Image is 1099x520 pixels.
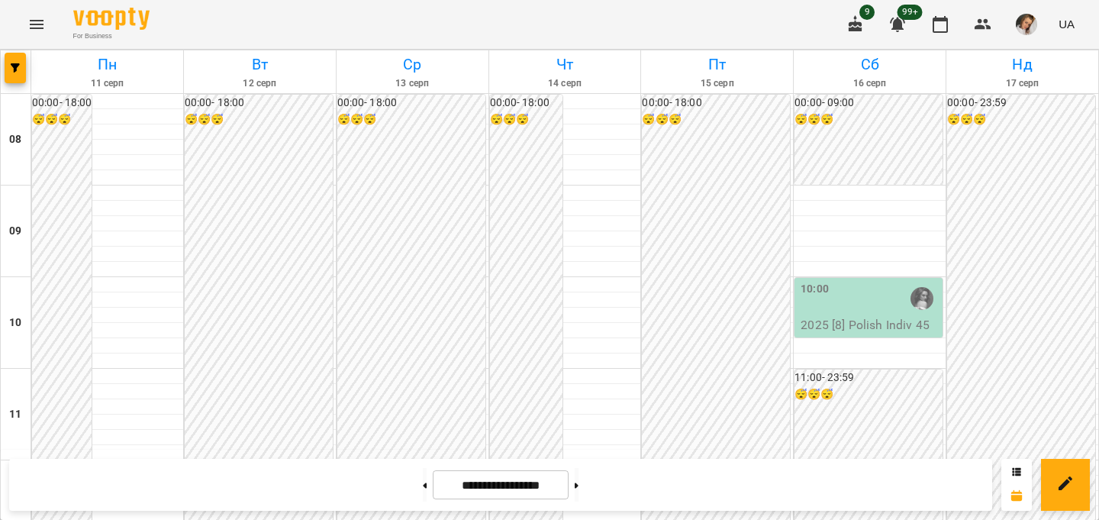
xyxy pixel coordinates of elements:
h6: 00:00 - 23:59 [947,95,1095,111]
h6: Ср [339,53,486,76]
span: UA [1059,16,1075,32]
h6: Нд [949,53,1096,76]
h6: Вт [186,53,334,76]
h6: 😴😴😴 [794,111,943,128]
h6: 00:00 - 18:00 [32,95,92,111]
h6: Чт [491,53,639,76]
h6: 😴😴😴 [185,111,333,128]
h6: 😴😴😴 [32,111,92,128]
h6: 11 [9,406,21,423]
h6: 10 [9,315,21,331]
img: Андріана Пелипчак (п) [910,287,933,310]
button: UA [1052,10,1081,38]
h6: 😴😴😴 [947,111,1095,128]
h6: 16 серп [796,76,943,91]
span: 99+ [898,5,923,20]
h6: Пн [34,53,181,76]
h6: 00:00 - 18:00 [337,95,485,111]
h6: 😴😴😴 [337,111,485,128]
h6: Пт [643,53,791,76]
span: 9 [859,5,875,20]
h6: 17 серп [949,76,1096,91]
label: 10:00 [801,281,829,298]
h6: 09 [9,223,21,240]
h6: 😴😴😴 [490,111,563,128]
img: Voopty Logo [73,8,150,30]
h6: Сб [796,53,943,76]
h6: 00:00 - 18:00 [642,95,790,111]
h6: 11 серп [34,76,181,91]
h6: 00:00 - 09:00 [794,95,943,111]
h6: 00:00 - 18:00 [490,95,563,111]
h6: 12 серп [186,76,334,91]
h6: 00:00 - 18:00 [185,95,333,111]
img: ca64c4ce98033927e4211a22b84d869f.JPG [1016,14,1037,35]
h6: 08 [9,131,21,148]
h6: 11:00 - 23:59 [794,370,943,386]
span: For Business [73,31,150,41]
h6: 😴😴😴 [642,111,790,128]
h6: 😴😴😴 [794,386,943,403]
p: 2025 [8] Polish Indiv 45 min - [PERSON_NAME] [801,316,939,352]
button: Menu [18,6,55,43]
h6: 13 серп [339,76,486,91]
h6: 15 серп [643,76,791,91]
h6: 14 серп [491,76,639,91]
